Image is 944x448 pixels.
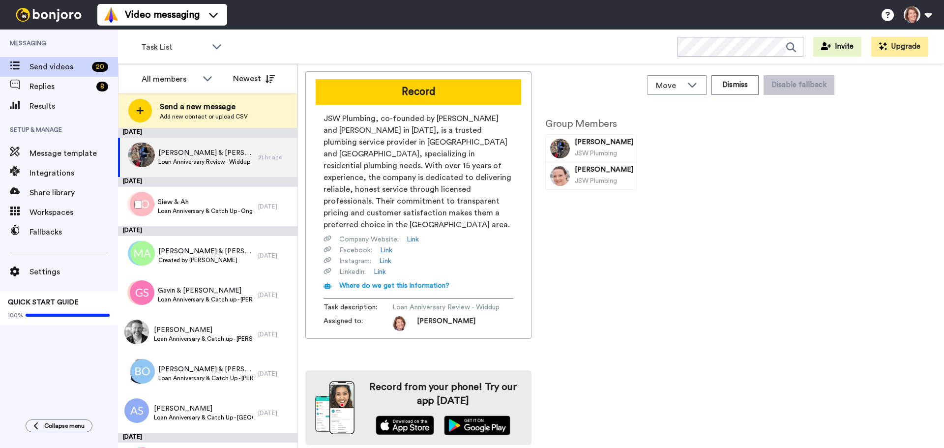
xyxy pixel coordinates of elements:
img: bo.png [130,359,155,384]
button: Upgrade [871,37,928,57]
img: 41da5cd8-82ba-4263-8ee5-3743b5d049b6.jpg [130,143,155,167]
span: Siew & Ah [158,197,253,207]
div: [DATE] [118,226,297,236]
div: [DATE] [118,433,297,443]
h2: Group Members [545,119,637,129]
span: Send videos [29,61,88,73]
img: ks.png [127,280,152,305]
img: Image of James Widdup [550,139,570,158]
div: [DATE] [258,409,293,417]
span: Fallbacks [29,226,118,238]
span: Loan Anniversary & Catch Up - Ong & [PERSON_NAME] [158,207,253,215]
span: Loan Anniversary Review - Widdup [158,158,253,166]
span: Share library [29,187,118,199]
img: vm-color.svg [103,7,119,23]
span: [PERSON_NAME] [575,137,633,147]
div: 8 [96,82,108,91]
span: Message template [29,148,118,159]
span: Loan Anniversary & Catch Up - [GEOGRAPHIC_DATA] [154,414,253,421]
img: 487b98b5-e61d-46bb-afdd-d7de27c8f2b6.jpg [128,143,152,167]
button: Disable fallback [764,75,834,95]
div: All members [142,73,198,85]
span: JSW Plumbing [575,150,617,156]
span: Collapse menu [44,422,85,430]
a: Link [380,245,392,255]
span: Loan Anniversary Review - Widdup [392,302,500,312]
button: Record [316,79,521,105]
span: QUICK START GUIDE [8,299,79,306]
div: 20 [92,62,108,72]
span: Video messaging [125,8,200,22]
span: Results [29,100,118,112]
img: 57ef791d-2d14-40c4-8de4-f48a646ad939.jpg [124,320,149,344]
img: bj-logo-header-white.svg [12,8,86,22]
span: Linkedin : [339,267,366,277]
span: JSW Plumbing [575,178,617,184]
span: Instagram : [339,256,371,266]
button: Collapse menu [26,419,92,432]
img: cw.png [128,241,152,266]
img: appstore [376,416,434,435]
button: Invite [813,37,861,57]
span: Settings [29,266,118,278]
img: ba45e58d-3919-48f1-87c4-bddfb4509b31.jpg [128,359,152,384]
span: Where do we get this information? [339,282,449,289]
span: 100% [8,311,23,319]
span: [PERSON_NAME] & [PERSON_NAME] [158,246,253,256]
button: Dismiss [711,75,759,95]
span: Loan Anniversary & Catch up - [PERSON_NAME] [PERSON_NAME] [158,296,253,303]
h4: Record from your phone! Try our app [DATE] [364,380,522,408]
img: gs.png [130,280,154,305]
span: Integrations [29,167,118,179]
span: Loan Anniversary & Catch Up - [PERSON_NAME] [158,374,253,382]
span: JSW Plumbing, co-founded by [PERSON_NAME] and [PERSON_NAME] in [DATE], is a trusted plumbing serv... [324,113,513,231]
div: [DATE] [258,291,293,299]
span: Facebook : [339,245,372,255]
span: Company Website : [339,235,399,244]
div: [DATE] [258,370,293,378]
img: download [315,381,354,434]
div: [DATE] [258,252,293,260]
span: Assigned to: [324,316,392,331]
img: playstore [444,416,510,435]
button: Newest [226,69,282,89]
div: [DATE] [258,203,293,210]
span: Loan Anniversary & Catch up - [PERSON_NAME] [PERSON_NAME] [154,335,253,343]
span: Workspaces [29,207,118,218]
span: Created by [PERSON_NAME] [158,256,253,264]
div: 21 hr ago [258,153,293,161]
span: [PERSON_NAME] [154,404,253,414]
span: Send a new message [160,101,248,113]
span: Task description : [324,302,392,312]
span: Add new contact or upload CSV [160,113,248,120]
span: Move [656,80,682,91]
span: Task List [141,41,207,53]
img: Image of Belinda Widdup [550,166,570,186]
span: [PERSON_NAME] [575,165,633,175]
div: [DATE] [118,177,297,187]
span: Replies [29,81,92,92]
img: as.png [124,398,149,423]
span: [PERSON_NAME] & [PERSON_NAME] [158,364,253,374]
img: ma.png [130,241,155,266]
div: [DATE] [258,330,293,338]
div: [DATE] [118,128,297,138]
a: Link [379,256,391,266]
span: [PERSON_NAME] [417,316,475,331]
a: Link [407,235,419,244]
a: Link [374,267,386,277]
span: Gavin & [PERSON_NAME] [158,286,253,296]
img: 621c16c7-a60b-48f8-b0b5-f158d0b0809f-1759891800.jpg [392,316,407,331]
span: [PERSON_NAME] [154,325,253,335]
span: [PERSON_NAME] & [PERSON_NAME] [158,148,253,158]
